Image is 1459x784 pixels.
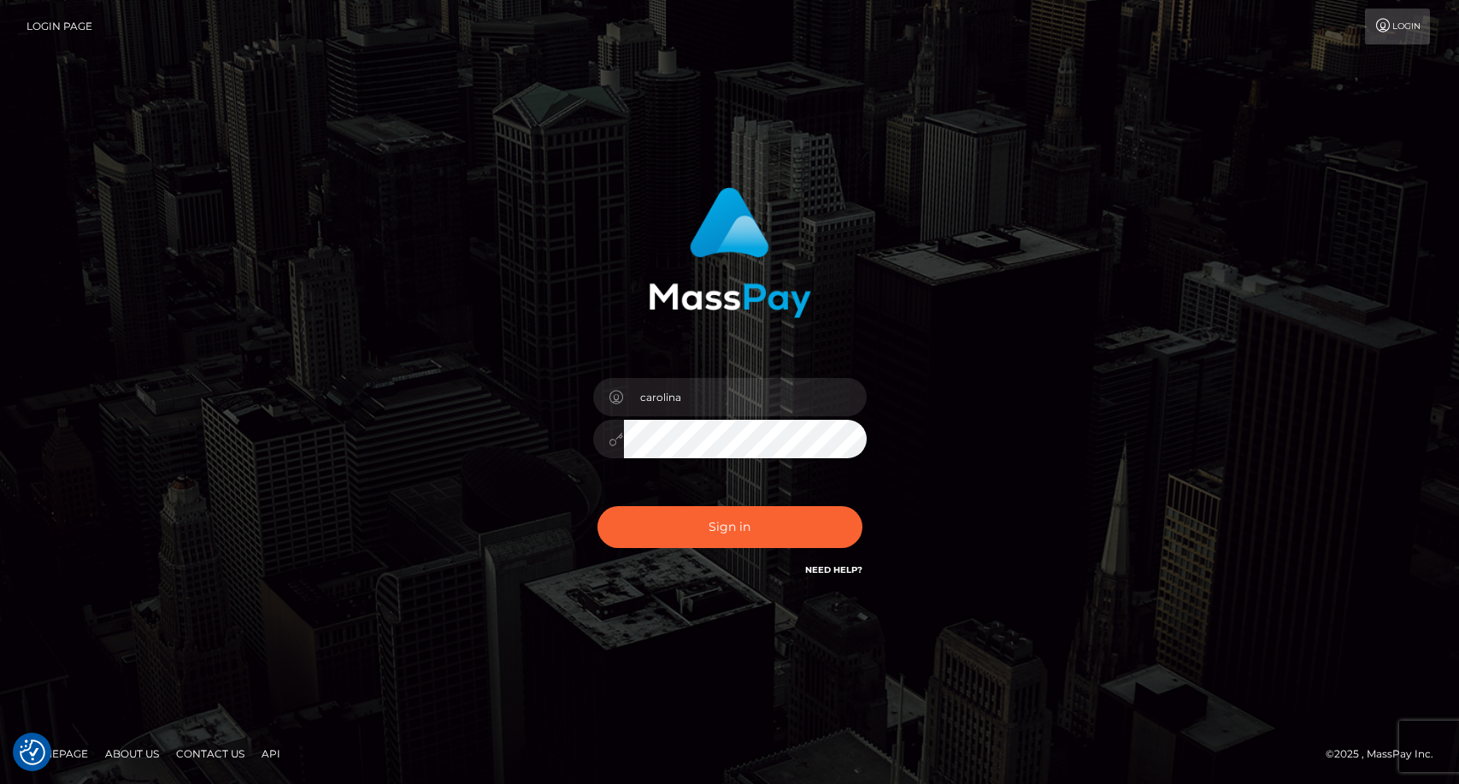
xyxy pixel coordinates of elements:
[98,740,166,767] a: About Us
[20,740,45,765] img: Revisit consent button
[1326,745,1446,763] div: © 2025 , MassPay Inc.
[649,187,811,318] img: MassPay Login
[20,740,45,765] button: Consent Preferences
[19,740,95,767] a: Homepage
[624,378,867,416] input: Username...
[805,564,862,575] a: Need Help?
[597,506,862,548] button: Sign in
[26,9,92,44] a: Login Page
[1365,9,1430,44] a: Login
[255,740,287,767] a: API
[169,740,251,767] a: Contact Us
